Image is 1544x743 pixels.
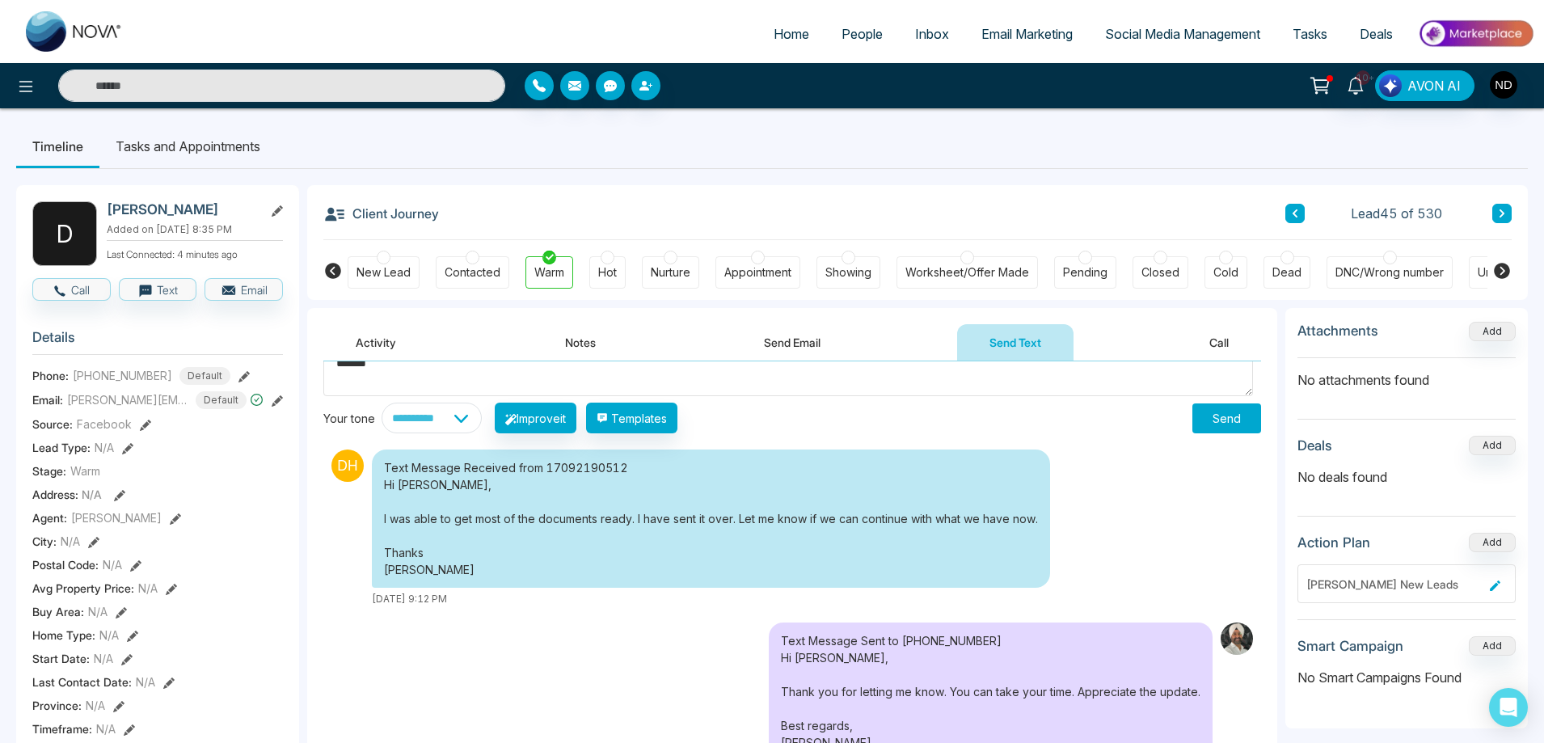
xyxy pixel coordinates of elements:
span: Avg Property Price : [32,580,134,597]
p: No deals found [1297,467,1516,487]
button: AVON AI [1375,70,1474,101]
img: Lead Flow [1379,74,1402,97]
div: D [32,201,97,266]
li: Timeline [16,125,99,168]
div: Contacted [445,264,500,281]
button: Call [32,278,111,301]
span: Address: [32,486,102,503]
div: [DATE] 9:12 PM [372,592,1050,606]
img: Nova CRM Logo [26,11,123,52]
button: Add [1469,636,1516,656]
button: Add [1469,322,1516,341]
span: AVON AI [1407,76,1461,95]
span: City : [32,533,57,550]
div: Nurture [651,264,690,281]
div: Unspecified [1478,264,1542,281]
button: Text [119,278,197,301]
span: N/A [99,627,119,644]
span: Province : [32,697,82,714]
span: Email: [32,391,63,408]
button: Improveit [495,403,576,433]
h3: Details [32,329,283,354]
div: Open Intercom Messenger [1489,688,1528,727]
button: Send Text [957,324,1074,361]
img: User Avatar [1490,71,1517,99]
button: Call [1177,324,1261,361]
div: Text Message Received from 17092190512 Hi [PERSON_NAME], I was able to get most of the documents ... [372,450,1050,588]
a: Deals [1344,19,1409,49]
h3: Smart Campaign [1297,638,1403,654]
span: Lead Type: [32,439,91,456]
a: 10+ [1336,70,1375,99]
span: 10+ [1356,70,1370,85]
a: Email Marketing [965,19,1089,49]
div: Warm [534,264,564,281]
h3: Action Plan [1297,534,1370,551]
li: Tasks and Appointments [99,125,276,168]
div: Your tone [323,410,382,427]
span: Stage: [32,462,66,479]
span: Agent: [32,509,67,526]
a: People [825,19,899,49]
a: Home [757,19,825,49]
span: N/A [61,533,80,550]
img: Sender [1221,623,1253,655]
h2: [PERSON_NAME] [107,201,257,217]
span: Deals [1360,26,1393,42]
span: N/A [88,603,108,620]
span: Inbox [915,26,949,42]
span: N/A [138,580,158,597]
span: N/A [94,650,113,667]
span: Timeframe : [32,720,92,737]
span: People [842,26,883,42]
span: N/A [136,673,155,690]
span: Email Marketing [981,26,1073,42]
span: N/A [86,697,105,714]
span: Postal Code : [32,556,99,573]
button: Add [1469,436,1516,455]
p: No Smart Campaigns Found [1297,668,1516,687]
span: Home Type : [32,627,95,644]
div: Hot [598,264,617,281]
span: Tasks [1293,26,1327,42]
span: Facebook [77,416,132,433]
a: Inbox [899,19,965,49]
span: Last Contact Date : [32,673,132,690]
div: Cold [1213,264,1238,281]
img: Market-place.gif [1417,15,1534,52]
div: Worksheet/Offer Made [905,264,1029,281]
span: Lead 45 of 530 [1351,204,1442,223]
span: Default [179,367,230,385]
p: Last Connected: 4 minutes ago [107,244,283,262]
span: Add [1469,323,1516,337]
div: DNC/Wrong number [1335,264,1444,281]
button: Email [205,278,283,301]
span: Start Date : [32,650,90,667]
span: Phone: [32,367,69,384]
h3: Client Journey [323,201,439,226]
span: N/A [95,439,114,456]
div: Closed [1141,264,1179,281]
div: Showing [825,264,871,281]
button: Activity [323,324,428,361]
button: Add [1469,533,1516,552]
a: Social Media Management [1089,19,1276,49]
span: Source: [32,416,73,433]
button: Notes [533,324,628,361]
span: Home [774,26,809,42]
span: Social Media Management [1105,26,1260,42]
a: Tasks [1276,19,1344,49]
div: [PERSON_NAME] New Leads [1306,576,1483,593]
span: [PERSON_NAME][EMAIL_ADDRESS][DOMAIN_NAME] [67,391,188,408]
h3: Deals [1297,437,1332,454]
button: Send Email [732,324,853,361]
span: N/A [96,720,116,737]
p: No attachments found [1297,358,1516,390]
div: Dead [1272,264,1301,281]
div: Appointment [724,264,791,281]
button: Templates [586,403,677,433]
h3: Attachments [1297,323,1378,339]
span: N/A [103,556,122,573]
div: Pending [1063,264,1107,281]
span: Warm [70,462,100,479]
